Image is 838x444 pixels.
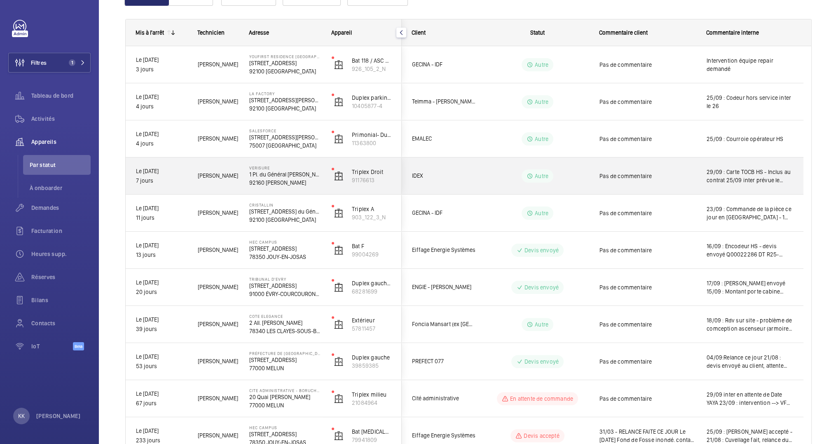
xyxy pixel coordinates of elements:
[249,170,321,179] p: 1 Pl. du Général [PERSON_NAME]
[352,250,391,258] p: 99004269
[249,314,321,319] p: COTE ELEGANCE
[352,316,391,324] p: Extérieur
[249,351,321,356] p: Préfecture de [GEOGRAPHIC_DATA]
[136,241,187,250] p: Le [DATE]
[334,97,344,107] img: elevator.svg
[69,59,75,66] span: 1
[352,56,391,65] p: Bat 118 / ASC GAUCHE - [STREET_ADDRESS]
[31,59,47,67] span: Filtres
[136,278,187,287] p: Le [DATE]
[524,357,559,366] p: Devis envoyé
[352,362,391,370] p: 39859385
[706,29,759,36] span: Commentaire interne
[198,60,239,69] span: [PERSON_NAME]
[334,431,344,441] img: elevator.svg
[249,277,321,282] p: Tribunal d'Evry
[198,357,239,366] span: [PERSON_NAME]
[334,319,344,329] img: elevator.svg
[31,273,91,281] span: Réserves
[249,393,321,401] p: 20 Quai [PERSON_NAME]
[412,245,475,255] span: Eiffage Energie Systèmes
[249,253,321,261] p: 78350 JOUY-EN-JOSAS
[36,412,81,420] p: [PERSON_NAME]
[8,53,91,73] button: Filtres1
[249,128,321,133] p: SALESFORCE
[412,394,475,403] span: Cité administrative
[249,425,321,430] p: HEC CAMPUS
[707,316,793,333] span: 18/09 : Rdv sur site - problème de comception ascenseur (armoire a l'extérieur) le client en pens...
[136,399,187,408] p: 67 jours
[31,138,91,146] span: Appareils
[599,283,696,291] span: Pas de commentaire
[136,102,187,111] p: 4 jours
[412,431,475,440] span: Eiffage Energie Systèmes
[198,97,239,106] span: [PERSON_NAME]
[198,282,239,292] span: [PERSON_NAME]
[136,213,187,223] p: 11 jours
[412,134,475,143] span: EMALEC
[352,176,391,184] p: 91176613
[352,131,391,139] p: Primonial- Duplex droite
[524,283,559,291] p: Devis envoyé
[136,129,187,139] p: Le [DATE]
[197,29,225,36] span: Technicien
[73,342,84,350] span: Beta
[198,394,239,403] span: [PERSON_NAME]
[249,59,321,67] p: [STREET_ADDRESS]
[249,430,321,438] p: [STREET_ADDRESS]
[249,388,321,393] p: Cite Administrative - BORUCHOWITS
[30,184,91,192] span: À onboarder
[136,29,164,36] div: Mis à l'arrêt
[707,94,793,110] span: 25/09 : Codeur hors service inter le 26
[249,327,321,335] p: 78340 LES CLAYES-SOUS-BOIS
[249,401,321,409] p: 77000 MELUN
[707,135,793,143] span: 25/09 : Courroie opérateur HS
[249,133,321,141] p: [STREET_ADDRESS][PERSON_NAME]
[707,353,793,370] span: 04/09:Relance ce jour 21/08 : devis envoyé au client, attente retour 14/08 : [PERSON_NAME] fait a...
[31,342,73,350] span: IoT
[599,246,696,254] span: Pas de commentaire
[599,98,696,106] span: Pas de commentaire
[352,279,391,287] p: Duplex gauche tribunal - [STREET_ADDRESS]
[31,115,91,123] span: Activités
[352,287,391,296] p: 68281699
[334,134,344,144] img: elevator.svg
[535,98,548,106] p: Autre
[136,92,187,102] p: Le [DATE]
[136,204,187,213] p: Le [DATE]
[599,61,696,69] span: Pas de commentaire
[249,67,321,75] p: 92100 [GEOGRAPHIC_DATA]
[412,171,475,181] span: IDEX
[352,139,391,147] p: 11363800
[707,168,793,184] span: 29/09 : Carte TOCB HS - Inclus au contrat 25/09 inter prévue le 26/09 : Passage Isma + Seb ce jou...
[126,46,402,83] div: Press SPACE to select this row.
[402,46,803,83] div: Press SPACE to select this row.
[412,319,475,329] span: Foncia Mansart (ex [GEOGRAPHIC_DATA])
[31,319,91,327] span: Contacts
[352,436,391,444] p: 79941809
[31,92,91,100] span: Tableau de bord
[334,394,344,404] img: elevator.svg
[707,390,793,407] span: 29/09 inter en attente de Date YAYA 23/09 : intervention --> VF non fonctionnel, redéposé chez RC...
[136,65,187,74] p: 3 jours
[249,356,321,364] p: [STREET_ADDRESS]
[249,165,321,170] p: Verisure
[352,94,391,102] p: Duplex parking gauche
[352,428,391,436] p: Bat [MEDICAL_DATA]
[249,29,269,36] span: Adresse
[136,139,187,148] p: 4 jours
[352,324,391,333] p: 57811457
[535,135,548,143] p: Autre
[136,362,187,371] p: 53 jours
[707,428,793,444] span: 25/09 : [PERSON_NAME] accepté - 21/08 : Cuvellage fait, relance du devis contact + mise en peintu...
[249,54,321,59] p: YouFirst Residence [GEOGRAPHIC_DATA]
[352,390,391,399] p: Triplex milieu
[136,389,187,399] p: Le [DATE]
[249,319,321,327] p: 2 All. [PERSON_NAME]
[352,353,391,362] p: Duplex gauche
[198,431,239,440] span: [PERSON_NAME]
[352,205,391,213] p: Triplex A
[198,134,239,143] span: [PERSON_NAME]
[136,426,187,436] p: Le [DATE]
[136,324,187,334] p: 39 jours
